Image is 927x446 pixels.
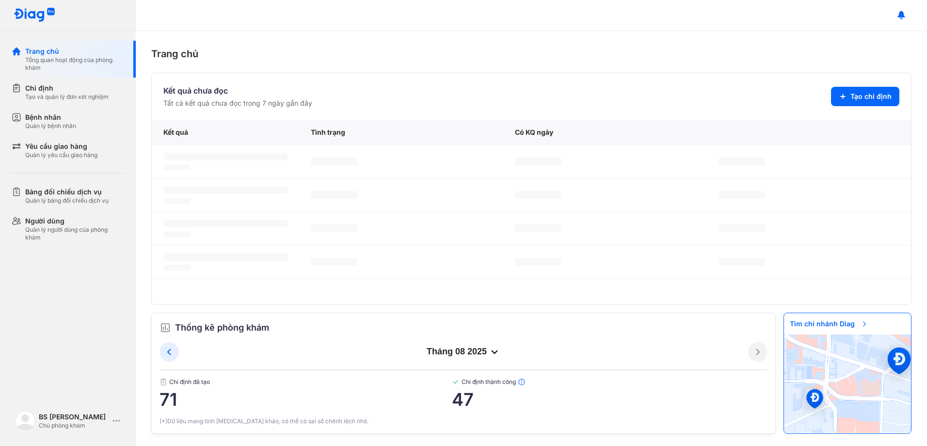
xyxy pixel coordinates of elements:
[503,120,707,145] div: Có KQ ngày
[160,378,167,386] img: document.50c4cfd0.svg
[163,186,288,194] span: ‌
[163,98,312,108] div: Tất cả kết quả chưa đọc trong 7 ngày gần đây
[518,378,526,386] img: info.7e716105.svg
[25,122,76,130] div: Quản lý bệnh nhân
[160,390,452,409] span: 71
[25,83,109,93] div: Chỉ định
[151,47,911,61] div: Trang chủ
[719,224,765,232] span: ‌
[179,346,748,358] div: tháng 08 2025
[160,322,171,334] img: order.5a6da16c.svg
[25,187,109,197] div: Bảng đối chiếu dịch vụ
[311,158,357,165] span: ‌
[515,224,561,232] span: ‌
[25,47,124,56] div: Trang chủ
[163,253,288,261] span: ‌
[39,412,109,422] div: BS [PERSON_NAME]
[719,158,765,165] span: ‌
[719,258,765,266] span: ‌
[515,191,561,199] span: ‌
[25,93,109,101] div: Tạo và quản lý đơn xét nghiệm
[14,8,55,23] img: logo
[163,231,191,237] span: ‌
[311,191,357,199] span: ‌
[163,198,191,204] span: ‌
[163,265,191,271] span: ‌
[311,224,357,232] span: ‌
[831,87,899,106] button: Tạo chỉ định
[452,390,767,409] span: 47
[152,120,299,145] div: Kết quả
[25,197,109,205] div: Quản lý bảng đối chiếu dịch vụ
[163,220,288,227] span: ‌
[160,417,767,426] div: (*)Dữ liệu mang tính [MEDICAL_DATA] khảo, có thể có sai số chênh lệch nhỏ.
[25,151,97,159] div: Quản lý yêu cầu giao hàng
[163,153,288,160] span: ‌
[16,411,35,430] img: logo
[515,158,561,165] span: ‌
[175,321,269,334] span: Thống kê phòng khám
[515,258,561,266] span: ‌
[452,378,460,386] img: checked-green.01cc79e0.svg
[299,120,503,145] div: Tình trạng
[311,258,357,266] span: ‌
[25,226,124,241] div: Quản lý người dùng của phòng khám
[784,313,874,334] span: Tìm chi nhánh Diag
[25,112,76,122] div: Bệnh nhân
[850,92,892,101] span: Tạo chỉ định
[39,422,109,430] div: Chủ phòng khám
[25,142,97,151] div: Yêu cầu giao hàng
[160,378,452,386] span: Chỉ định đã tạo
[25,56,124,72] div: Tổng quan hoạt động của phòng khám
[163,85,312,96] div: Kết quả chưa đọc
[452,378,767,386] span: Chỉ định thành công
[719,191,765,199] span: ‌
[163,164,191,170] span: ‌
[25,216,124,226] div: Người dùng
